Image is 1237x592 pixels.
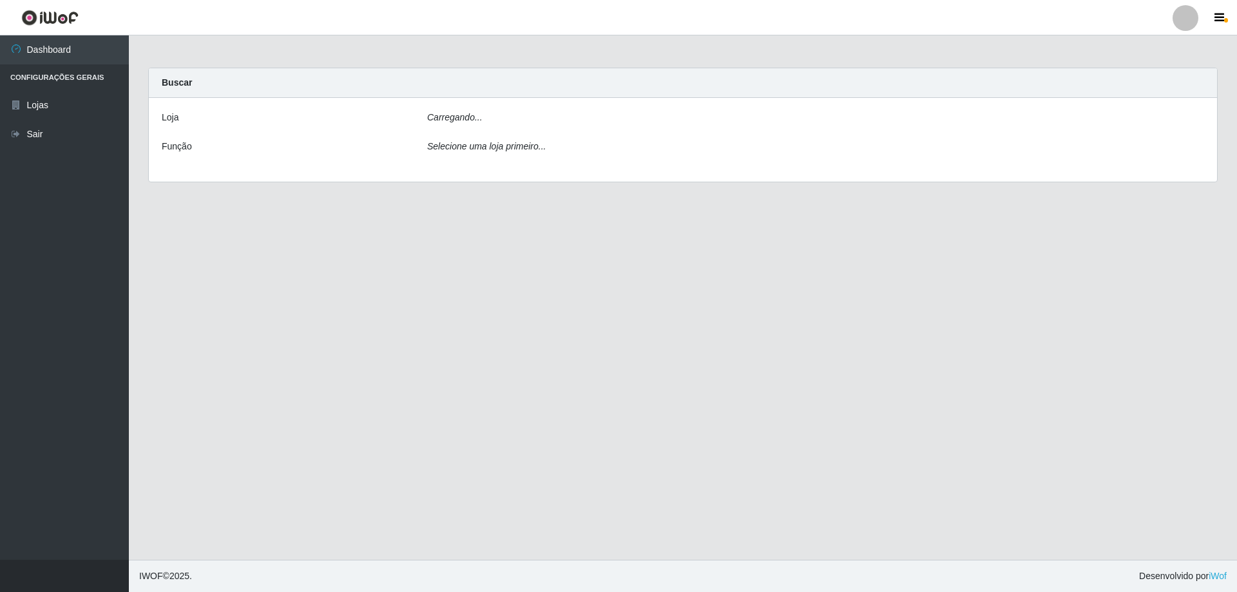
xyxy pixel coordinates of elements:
img: CoreUI Logo [21,10,79,26]
span: Desenvolvido por [1139,569,1227,583]
label: Função [162,140,192,153]
span: IWOF [139,571,163,581]
strong: Buscar [162,77,192,88]
label: Loja [162,111,178,124]
i: Selecione uma loja primeiro... [427,141,546,151]
a: iWof [1209,571,1227,581]
span: © 2025 . [139,569,192,583]
i: Carregando... [427,112,483,122]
